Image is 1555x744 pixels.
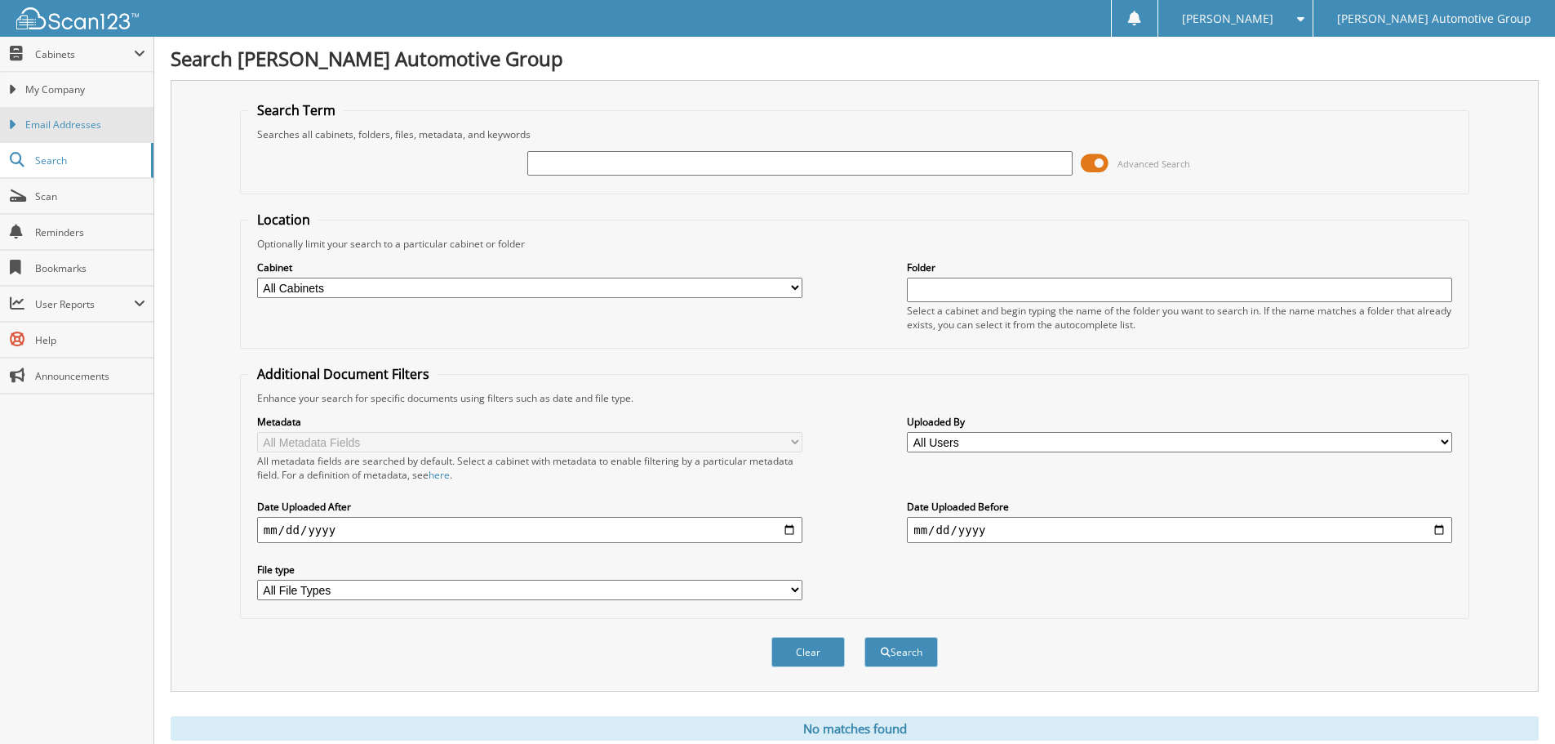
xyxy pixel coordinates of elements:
a: here [429,468,450,482]
input: start [257,517,802,543]
label: Uploaded By [907,415,1452,429]
span: [PERSON_NAME] [1182,14,1273,24]
label: Folder [907,261,1452,274]
span: Search [35,154,143,167]
div: Select a cabinet and begin typing the name of the folder you want to search in. If the name match... [907,304,1452,332]
div: Enhance your search for specific documents using filters such as date and file type. [249,391,1460,405]
span: My Company [25,82,145,97]
h1: Search [PERSON_NAME] Automotive Group [171,45,1539,72]
span: Advanced Search [1117,158,1190,170]
span: Scan [35,189,145,203]
iframe: Chat Widget [1473,666,1555,744]
div: Searches all cabinets, folders, files, metadata, and keywords [249,127,1460,141]
div: No matches found [171,716,1539,741]
label: Cabinet [257,261,802,274]
button: Clear [771,637,845,667]
label: Date Uploaded After [257,500,802,514]
span: Email Addresses [25,118,145,132]
span: Help [35,333,145,347]
legend: Location [249,211,318,229]
legend: Search Term [249,101,344,119]
span: Bookmarks [35,261,145,275]
span: Cabinets [35,47,134,61]
button: Search [864,637,938,667]
label: File type [257,563,802,577]
img: scan123-logo-white.svg [16,7,139,29]
legend: Additional Document Filters [249,365,438,383]
span: Announcements [35,369,145,383]
label: Date Uploaded Before [907,500,1452,514]
label: Metadata [257,415,802,429]
input: end [907,517,1452,543]
span: User Reports [35,297,134,311]
span: Reminders [35,225,145,239]
span: [PERSON_NAME] Automotive Group [1337,14,1531,24]
div: All metadata fields are searched by default. Select a cabinet with metadata to enable filtering b... [257,454,802,482]
div: Optionally limit your search to a particular cabinet or folder [249,237,1460,251]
